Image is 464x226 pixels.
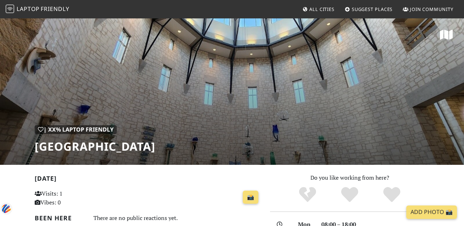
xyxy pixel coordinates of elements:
[371,186,413,204] div: Definitely!
[93,213,262,223] div: There are no public reactions yet.
[0,202,12,215] img: svg+xml;base64,PHN2ZyB3aWR0aD0iNDQiIGhlaWdodD0iNDQiIHZpZXdCb3g9IjAgMCA0NCA0NCIgZmlsbD0ibm9uZSIgeG...
[35,175,262,185] h2: [DATE]
[400,3,456,16] a: Join Community
[287,186,329,204] div: No
[309,6,334,12] span: All Cities
[41,5,69,13] span: Friendly
[6,3,69,16] a: LaptopFriendly LaptopFriendly
[406,205,457,219] a: Add Photo 📸
[35,140,155,153] h1: [GEOGRAPHIC_DATA]
[35,214,85,222] h2: Been here
[35,189,105,207] p: Visits: 1 Vibes: 0
[17,5,40,13] span: Laptop
[35,125,117,134] div: | XX% Laptop Friendly
[329,186,371,204] div: Yes
[6,5,14,13] img: LaptopFriendly
[352,6,393,12] span: Suggest Places
[410,6,453,12] span: Join Community
[342,3,396,16] a: Suggest Places
[299,3,337,16] a: All Cities
[270,173,430,182] p: Do you like working from here?
[243,191,258,204] a: 📸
